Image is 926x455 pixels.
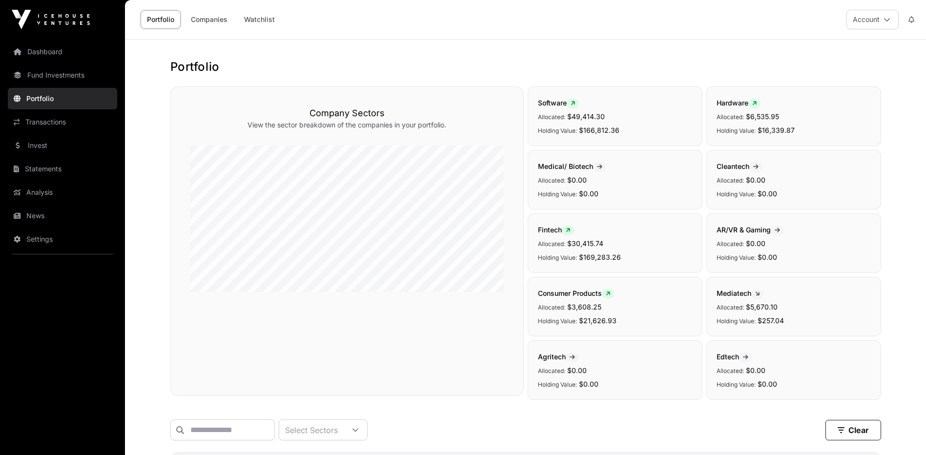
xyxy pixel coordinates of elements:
span: Consumer Products [538,289,614,297]
span: $30,415.74 [567,239,603,248]
span: $6,535.95 [746,112,779,121]
a: Fund Investments [8,64,117,86]
h3: Company Sectors [190,106,504,120]
span: $257.04 [758,316,784,325]
span: Holding Value: [538,190,577,198]
span: Allocated: [717,367,744,374]
span: $0.00 [758,253,777,261]
span: $5,670.10 [746,303,778,311]
span: Holding Value: [538,127,577,134]
a: Settings [8,228,117,250]
span: Allocated: [717,113,744,121]
span: Cleantech [717,162,762,170]
span: Hardware [717,99,761,107]
span: Allocated: [538,304,565,311]
span: Holding Value: [717,317,756,325]
a: Analysis [8,182,117,203]
span: Mediatech [717,289,763,297]
div: Select Sectors [279,420,344,440]
span: $0.00 [567,176,587,184]
span: Fintech [538,226,574,234]
span: Allocated: [717,177,744,184]
span: Holding Value: [717,381,756,388]
img: Icehouse Ventures Logo [12,10,90,29]
a: Invest [8,135,117,156]
span: $0.00 [746,239,765,248]
span: Software [538,99,579,107]
span: $0.00 [758,380,777,388]
span: $169,283.26 [579,253,621,261]
a: Statements [8,158,117,180]
span: $16,339.87 [758,126,795,134]
span: $0.00 [579,380,598,388]
span: $0.00 [758,189,777,198]
a: News [8,205,117,227]
iframe: Chat Widget [877,408,926,455]
span: $0.00 [746,176,765,184]
span: Allocated: [538,113,565,121]
span: Agritech [538,352,579,361]
span: $0.00 [579,189,598,198]
p: View the sector breakdown of the companies in your portfolio. [190,120,504,130]
span: Holding Value: [717,127,756,134]
span: Allocated: [538,177,565,184]
span: AR/VR & Gaming [717,226,784,234]
span: Allocated: [717,304,744,311]
a: Transactions [8,111,117,133]
span: Allocated: [717,240,744,248]
h1: Portfolio [170,59,881,75]
a: Portfolio [8,88,117,109]
a: Portfolio [141,10,181,29]
span: $3,608.25 [567,303,601,311]
span: Holding Value: [538,317,577,325]
span: Holding Value: [717,190,756,198]
span: Holding Value: [538,381,577,388]
span: Holding Value: [717,254,756,261]
span: $166,812.36 [579,126,619,134]
span: $21,626.93 [579,316,617,325]
span: Holding Value: [538,254,577,261]
button: Account [846,10,899,29]
span: Medical/ Biotech [538,162,606,170]
button: Clear [825,420,881,440]
span: $0.00 [746,366,765,374]
a: Companies [185,10,234,29]
span: Allocated: [538,240,565,248]
span: $49,414.30 [567,112,605,121]
a: Dashboard [8,41,117,62]
span: Edtech [717,352,752,361]
span: $0.00 [567,366,587,374]
a: Watchlist [238,10,281,29]
span: Allocated: [538,367,565,374]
